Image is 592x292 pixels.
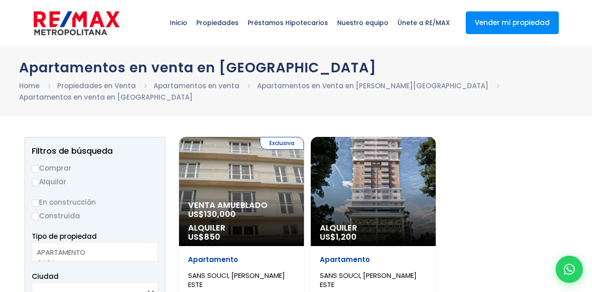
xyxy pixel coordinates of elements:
[32,146,158,156] h2: Filtros de búsqueda
[32,199,39,206] input: En construcción
[188,231,220,242] span: US$
[32,232,97,241] span: Tipo de propiedad
[320,223,427,232] span: Alquiler
[19,81,40,91] a: Home
[192,9,243,36] span: Propiedades
[260,137,304,150] span: Exclusiva
[204,231,220,242] span: 850
[393,9,454,36] span: Únete a RE/MAX
[257,81,488,91] a: Apartamentos en Venta en [PERSON_NAME][GEOGRAPHIC_DATA]
[188,201,295,210] span: Venta Amueblado
[188,208,236,220] span: US$
[32,165,39,172] input: Comprar
[37,247,146,257] option: APARTAMENTO
[37,257,146,268] option: CASA
[32,210,158,222] label: Construida
[188,223,295,232] span: Alquiler
[32,272,59,281] span: Ciudad
[320,271,417,289] span: SANS SOUCI, [PERSON_NAME] ESTE
[188,271,285,289] span: SANS SOUCI, [PERSON_NAME] ESTE
[188,255,295,264] p: Apartamento
[243,9,333,36] span: Préstamos Hipotecarios
[320,255,427,264] p: Apartamento
[165,9,192,36] span: Inicio
[32,213,39,220] input: Construida
[34,10,119,37] img: remax-metropolitana-logo
[32,179,39,186] input: Alquilar
[154,81,239,91] a: Apartamentos en venta
[32,162,158,174] label: Comprar
[19,92,193,102] a: Apartamentos en venta en [GEOGRAPHIC_DATA]
[336,231,357,242] span: 1,200
[19,60,573,76] h1: Apartamentos en venta en [GEOGRAPHIC_DATA]
[204,208,236,220] span: 130,000
[333,9,393,36] span: Nuestro equipo
[320,231,357,242] span: US$
[32,196,158,208] label: En construcción
[32,176,158,187] label: Alquilar
[57,81,136,91] a: Propiedades en Venta
[466,11,559,34] a: Vender mi propiedad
